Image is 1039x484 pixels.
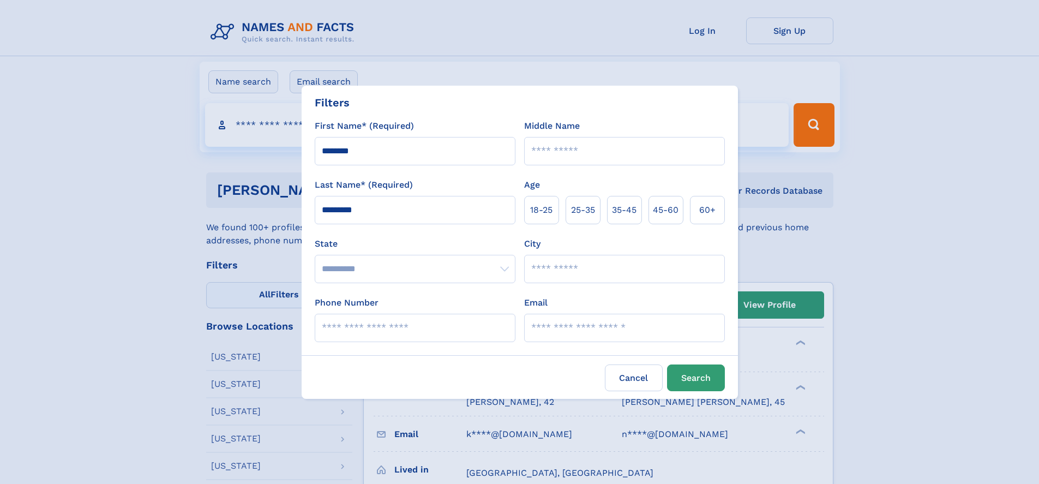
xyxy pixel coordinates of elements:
[571,204,595,217] span: 25‑35
[699,204,716,217] span: 60+
[524,119,580,133] label: Middle Name
[524,237,540,250] label: City
[530,204,552,217] span: 18‑25
[605,365,663,391] label: Cancel
[315,296,379,309] label: Phone Number
[667,365,725,391] button: Search
[524,178,540,192] label: Age
[315,178,413,192] label: Last Name* (Required)
[653,204,678,217] span: 45‑60
[524,296,548,309] label: Email
[315,237,515,250] label: State
[315,94,350,111] div: Filters
[612,204,636,217] span: 35‑45
[315,119,414,133] label: First Name* (Required)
